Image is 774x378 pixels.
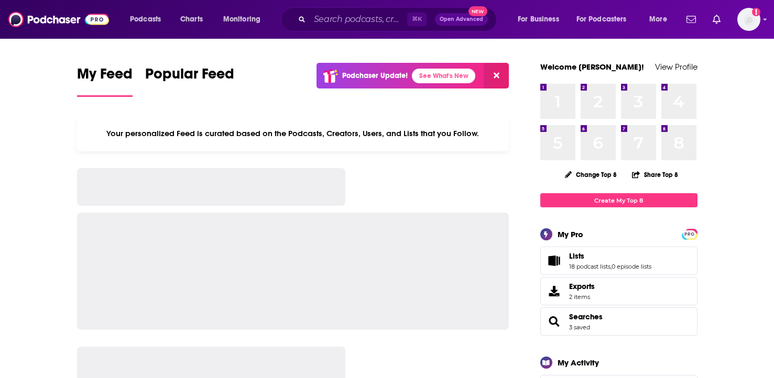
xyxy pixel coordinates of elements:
[412,69,475,83] a: See What's New
[435,13,488,26] button: Open AdvancedNew
[173,11,209,28] a: Charts
[540,247,697,275] span: Lists
[683,230,696,238] span: PRO
[558,358,599,368] div: My Activity
[569,324,590,331] a: 3 saved
[407,13,427,26] span: ⌘ K
[440,17,483,22] span: Open Advanced
[518,12,559,27] span: For Business
[540,62,644,72] a: Welcome [PERSON_NAME]!
[540,277,697,305] a: Exports
[310,11,407,28] input: Search podcasts, credits, & more...
[569,293,595,301] span: 2 items
[570,11,642,28] button: open menu
[544,253,565,268] a: Lists
[216,11,274,28] button: open menu
[737,8,760,31] button: Show profile menu
[223,12,260,27] span: Monitoring
[655,62,697,72] a: View Profile
[569,251,651,261] a: Lists
[8,9,109,29] img: Podchaser - Follow, Share and Rate Podcasts
[569,282,595,291] span: Exports
[559,168,624,181] button: Change Top 8
[291,7,507,31] div: Search podcasts, credits, & more...
[708,10,725,28] a: Show notifications dropdown
[569,263,611,270] a: 18 podcast lists
[544,284,565,298] span: Exports
[540,193,697,207] a: Create My Top 8
[649,12,667,27] span: More
[737,8,760,31] span: Logged in as EllaRoseMurphy
[145,65,234,89] span: Popular Feed
[642,11,680,28] button: open menu
[611,263,612,270] span: ,
[569,312,603,321] a: Searches
[569,251,584,261] span: Lists
[145,65,234,97] a: Popular Feed
[612,263,651,270] a: 0 episode lists
[558,229,583,239] div: My Pro
[468,6,487,16] span: New
[752,8,760,16] svg: Email not verified
[576,12,627,27] span: For Podcasters
[77,116,509,151] div: Your personalized Feed is curated based on the Podcasts, Creators, Users, and Lists that you Follow.
[77,65,133,97] a: My Feed
[510,11,572,28] button: open menu
[737,8,760,31] img: User Profile
[77,65,133,89] span: My Feed
[544,314,565,329] a: Searches
[683,230,696,238] a: PRO
[631,164,679,185] button: Share Top 8
[130,12,161,27] span: Podcasts
[342,71,408,80] p: Podchaser Update!
[682,10,700,28] a: Show notifications dropdown
[540,307,697,336] span: Searches
[180,12,203,27] span: Charts
[123,11,175,28] button: open menu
